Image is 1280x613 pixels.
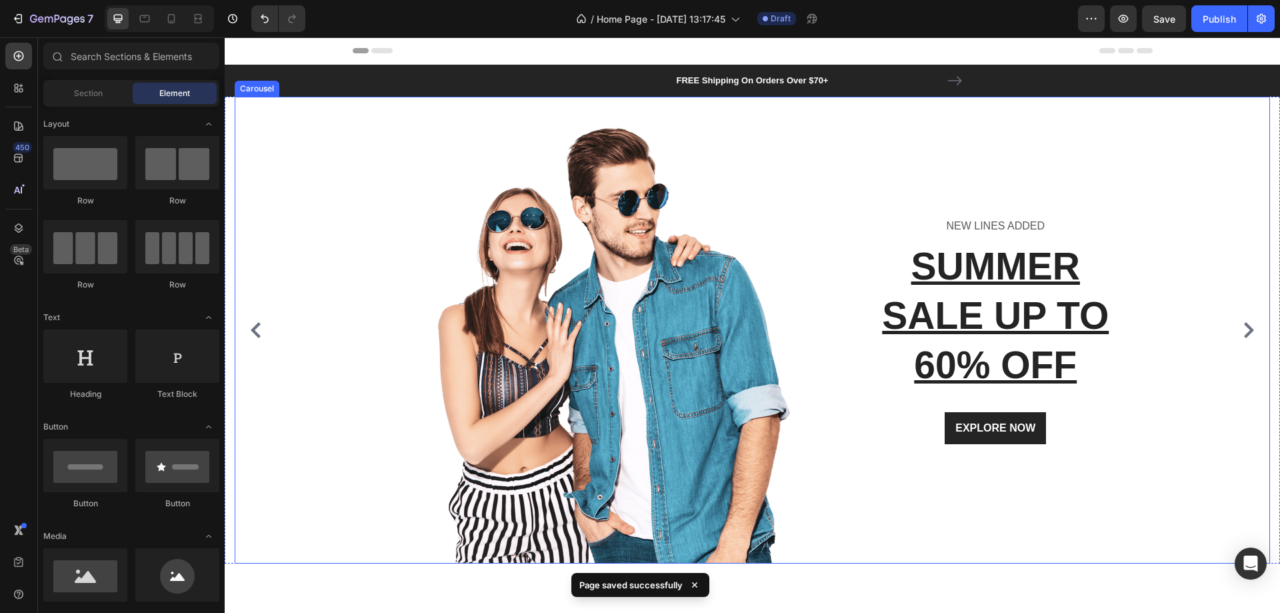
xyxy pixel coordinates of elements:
p: NEW LINES ADDED [621,179,922,199]
div: Heading [43,388,127,400]
span: Text [43,312,60,324]
iframe: Design area [225,37,1280,613]
span: Layout [43,118,69,130]
span: Element [159,87,190,99]
div: Carousel [13,45,52,57]
button: Publish [1191,5,1247,32]
span: Draft [771,13,791,25]
span: Toggle open [198,526,219,547]
span: / [591,12,594,26]
div: Row [135,195,219,207]
div: Row [43,279,127,291]
div: Publish [1203,12,1236,26]
div: EXPLORE NOW [731,383,811,399]
span: Home Page - [DATE] 13:17:45 [597,12,725,26]
p: 7 [87,11,93,27]
input: Search Sections & Elements [43,43,219,69]
p: SUMMER SALE UP TO 60% OFF [621,204,922,352]
span: Toggle open [198,416,219,438]
div: 450 [13,142,32,153]
div: Button [43,498,127,510]
span: Toggle open [198,307,219,328]
div: Open Intercom Messenger [1235,548,1267,580]
button: 7 [5,5,99,32]
div: Text Block [135,388,219,400]
div: Undo/Redo [251,5,305,32]
button: Save [1142,5,1186,32]
span: Section [74,87,103,99]
span: Toggle open [198,113,219,135]
p: Page saved successfully [579,578,683,592]
div: Row [43,195,127,207]
span: Media [43,530,67,542]
div: Beta [10,244,32,255]
button: EXPLORE NOW [720,375,821,407]
button: Carousel Next Arrow [1013,282,1035,303]
div: Row [135,279,219,291]
span: Save [1153,13,1175,25]
div: Button [135,498,219,510]
span: Button [43,421,68,433]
